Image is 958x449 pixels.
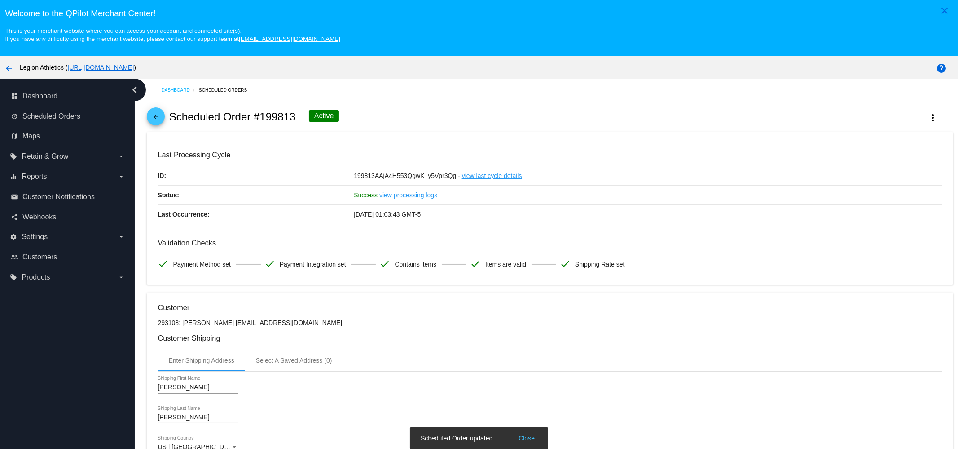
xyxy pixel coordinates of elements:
span: Success [354,191,378,199]
mat-icon: help [936,63,947,74]
span: Customers [22,253,57,261]
div: Active [309,110,339,122]
i: people_outline [11,253,18,261]
i: map [11,133,18,140]
h3: Last Processing Cycle [158,151,942,159]
a: [URL][DOMAIN_NAME] [68,64,134,71]
i: update [11,113,18,120]
button: Close [516,434,537,443]
span: 199813AAjA4H553QgwK_y5Vpr3Qg - [354,172,460,179]
h3: Welcome to the QPilot Merchant Center! [5,9,953,18]
p: Status: [158,186,354,204]
h3: Customer [158,303,942,312]
p: ID: [158,166,354,185]
mat-icon: check [158,258,168,269]
i: local_offer [10,153,17,160]
span: [DATE] 01:03:43 GMT-5 [354,211,421,218]
i: equalizer [10,173,17,180]
span: Legion Athletics ( ) [20,64,136,71]
i: settings [10,233,17,240]
h2: Scheduled Order #199813 [169,111,296,123]
input: Shipping First Name [158,384,238,391]
span: Contains items [395,255,436,274]
mat-icon: more_vert [928,112,939,123]
mat-icon: check [379,258,390,269]
mat-icon: arrow_back [4,63,14,74]
i: local_offer [10,274,17,281]
mat-icon: check [560,258,571,269]
i: arrow_drop_down [118,173,125,180]
span: Settings [22,233,48,241]
a: share Webhooks [11,210,125,224]
mat-icon: check [264,258,275,269]
i: arrow_drop_down [118,153,125,160]
span: Payment Integration set [280,255,346,274]
div: Enter Shipping Address [168,357,234,364]
input: Shipping Last Name [158,414,238,421]
a: email Customer Notifications [11,190,125,204]
i: share [11,213,18,221]
i: email [11,193,18,200]
span: Dashboard [22,92,57,100]
a: map Maps [11,129,125,143]
a: people_outline Customers [11,250,125,264]
mat-icon: check [470,258,481,269]
mat-icon: close [939,5,950,16]
a: [EMAIL_ADDRESS][DOMAIN_NAME] [239,36,340,42]
span: Payment Method set [173,255,230,274]
span: Reports [22,173,47,181]
a: Scheduled Orders [199,83,255,97]
p: 293108: [PERSON_NAME] [EMAIL_ADDRESS][DOMAIN_NAME] [158,319,942,326]
span: Items are valid [485,255,526,274]
span: Scheduled Orders [22,112,80,120]
i: arrow_drop_down [118,274,125,281]
span: Webhooks [22,213,56,221]
i: chevron_left [127,83,142,97]
a: Dashboard [161,83,199,97]
i: arrow_drop_down [118,233,125,240]
a: view processing logs [379,186,437,204]
h3: Customer Shipping [158,334,942,342]
span: Products [22,273,50,281]
a: update Scheduled Orders [11,109,125,124]
span: Maps [22,132,40,140]
i: dashboard [11,93,18,100]
a: view last cycle details [462,166,522,185]
h3: Validation Checks [158,239,942,247]
span: Customer Notifications [22,193,95,201]
small: This is your merchant website where you can access your account and connected site(s). If you hav... [5,27,340,42]
div: Select A Saved Address (0) [256,357,332,364]
p: Last Occurrence: [158,205,354,224]
a: dashboard Dashboard [11,89,125,103]
simple-snack-bar: Scheduled Order updated. [421,434,537,443]
mat-icon: arrow_back [150,114,161,124]
span: Retain & Grow [22,152,68,160]
span: Shipping Rate set [575,255,625,274]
